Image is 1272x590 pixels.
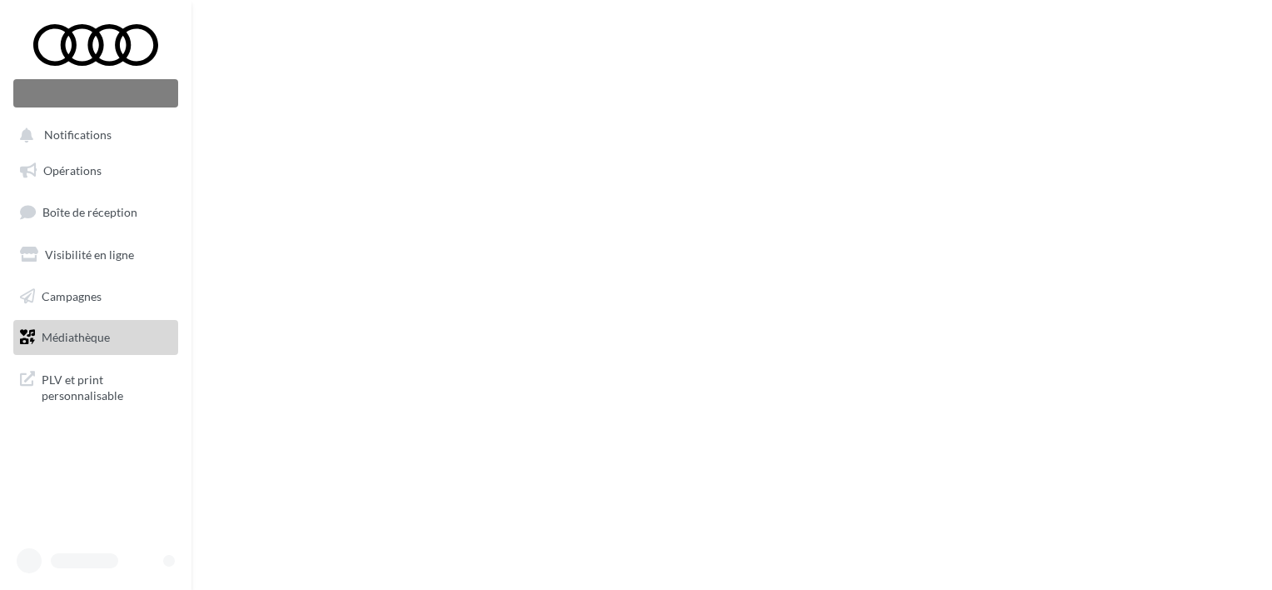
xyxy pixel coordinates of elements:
div: Nouvelle campagne [13,79,178,107]
a: Médiathèque [10,320,181,355]
a: Campagnes [10,279,181,314]
span: Médiathèque [42,330,110,344]
span: PLV et print personnalisable [42,368,171,404]
span: Boîte de réception [42,205,137,219]
span: Campagnes [42,288,102,302]
a: Visibilité en ligne [10,237,181,272]
a: Boîte de réception [10,194,181,230]
span: Visibilité en ligne [45,247,134,262]
span: Opérations [43,163,102,177]
a: PLV et print personnalisable [10,362,181,411]
span: Notifications [44,128,112,142]
a: Opérations [10,153,181,188]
